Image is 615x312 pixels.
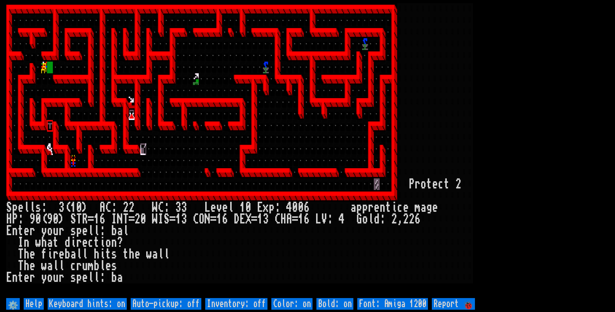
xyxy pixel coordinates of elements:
[111,225,117,237] div: b
[135,213,140,225] div: 2
[222,202,228,213] div: e
[205,213,210,225] div: N
[152,248,158,260] div: a
[12,272,18,283] div: n
[12,213,18,225] div: P
[24,272,30,283] div: e
[65,248,70,260] div: b
[158,248,164,260] div: l
[59,272,65,283] div: r
[6,202,12,213] div: S
[164,202,170,213] div: :
[158,202,164,213] div: C
[210,213,216,225] div: =
[438,178,444,190] div: c
[444,178,450,190] div: t
[111,260,117,272] div: s
[117,225,123,237] div: a
[18,225,24,237] div: t
[321,213,327,225] div: V
[374,213,380,225] div: d
[339,213,345,225] div: 4
[88,213,94,225] div: =
[304,202,310,213] div: 6
[76,272,82,283] div: p
[193,213,199,225] div: C
[76,202,82,213] div: 0
[409,178,415,190] div: P
[94,260,100,272] div: b
[82,272,88,283] div: e
[205,202,210,213] div: L
[181,202,187,213] div: 3
[53,225,59,237] div: u
[53,237,59,248] div: t
[286,213,292,225] div: A
[175,202,181,213] div: 3
[24,237,30,248] div: n
[47,248,53,260] div: i
[41,248,47,260] div: f
[47,213,53,225] div: 9
[105,202,111,213] div: C
[123,225,129,237] div: l
[368,213,374,225] div: l
[70,237,76,248] div: i
[41,260,47,272] div: w
[65,202,70,213] div: (
[76,260,82,272] div: r
[257,213,263,225] div: 1
[6,298,20,310] input: ⚙️
[240,202,245,213] div: 1
[94,272,100,283] div: l
[111,248,117,260] div: s
[275,202,280,213] div: :
[6,225,12,237] div: E
[53,272,59,283] div: u
[48,298,127,310] input: Keyboard hints: on
[152,202,158,213] div: W
[6,272,12,283] div: E
[298,213,304,225] div: 1
[263,213,269,225] div: 3
[88,272,94,283] div: l
[356,202,362,213] div: p
[216,202,222,213] div: v
[30,225,35,237] div: r
[30,202,35,213] div: l
[18,248,24,260] div: T
[12,225,18,237] div: n
[327,213,333,225] div: :
[391,202,397,213] div: i
[35,213,41,225] div: 0
[59,260,65,272] div: l
[316,298,353,310] input: Bold: on
[199,213,205,225] div: O
[129,248,135,260] div: h
[47,225,53,237] div: o
[245,202,251,213] div: 0
[105,260,111,272] div: e
[24,260,30,272] div: h
[76,225,82,237] div: p
[111,272,117,283] div: b
[24,225,30,237] div: e
[304,213,310,225] div: 6
[280,213,286,225] div: H
[123,248,129,260] div: t
[140,213,146,225] div: 0
[374,202,380,213] div: e
[41,272,47,283] div: y
[82,202,88,213] div: )
[385,202,391,213] div: t
[41,202,47,213] div: :
[391,213,397,225] div: 2
[380,202,385,213] div: n
[403,213,409,225] div: 2
[94,225,100,237] div: l
[117,237,123,248] div: ?
[455,178,461,190] div: 2
[41,237,47,248] div: h
[59,248,65,260] div: e
[88,225,94,237] div: l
